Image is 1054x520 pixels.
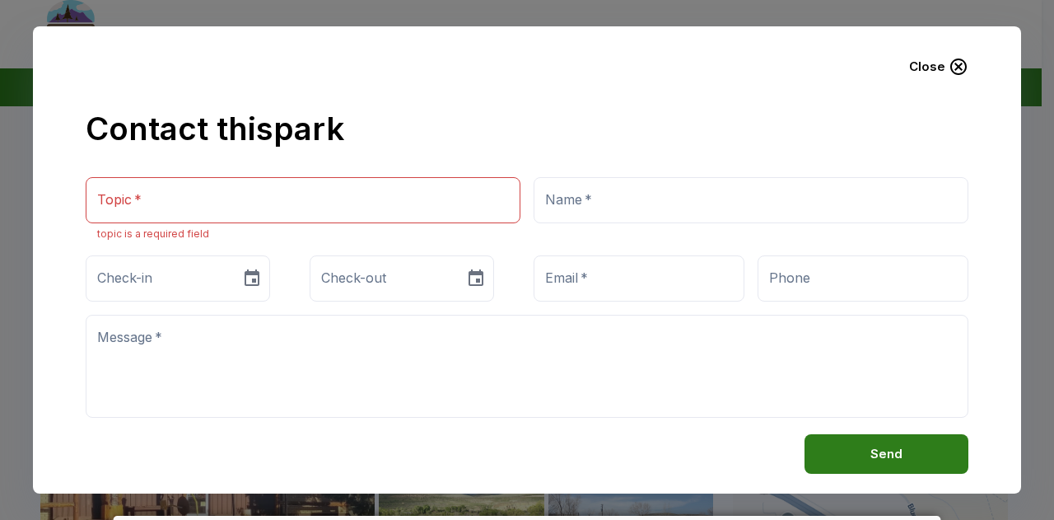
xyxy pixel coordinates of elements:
button: Send [804,434,968,474]
button: Close [896,46,982,87]
h2: Contact this park [66,94,988,164]
button: Choose date [459,262,492,295]
button: Choose date [236,262,268,295]
p: topic is a required field [97,226,509,242]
